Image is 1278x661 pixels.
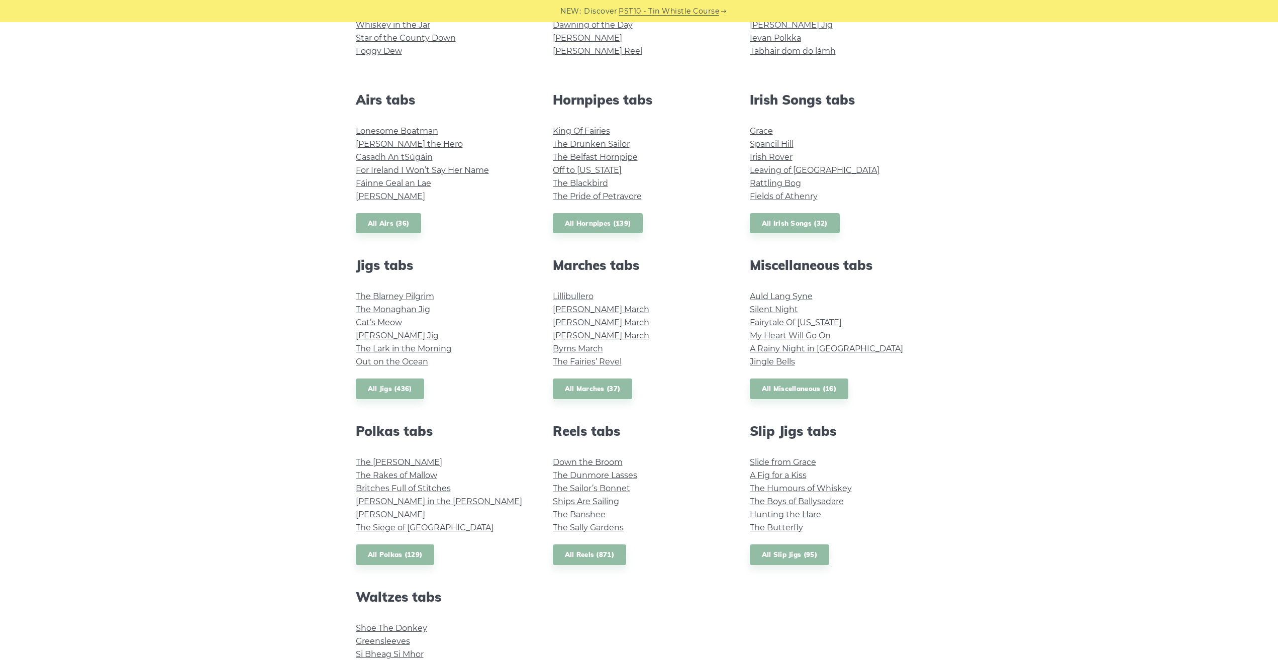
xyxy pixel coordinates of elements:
span: NEW: [560,6,581,17]
a: The Humours of Whiskey [750,484,852,493]
h2: Marches tabs [553,257,726,273]
a: All Miscellaneous (16) [750,379,849,399]
a: Out on the Ocean [356,357,428,366]
a: The Boys of Ballysadare [750,497,844,506]
h2: Slip Jigs tabs [750,423,923,439]
a: Grace [750,126,773,136]
a: The Siege of [GEOGRAPHIC_DATA] [356,523,494,532]
a: Silent Night [750,305,798,314]
a: Rattling Bog [750,178,801,188]
a: [PERSON_NAME] Jig [750,20,833,30]
a: Spancil Hill [750,139,794,149]
a: King Of Fairies [553,126,610,136]
a: PST10 - Tin Whistle Course [619,6,719,17]
a: [PERSON_NAME] March [553,318,649,327]
a: Fairytale Of [US_STATE] [750,318,842,327]
a: Tabhair dom do lámh [750,46,836,56]
a: Byrns March [553,344,603,353]
a: The Monaghan Jig [356,305,430,314]
a: All Irish Songs (32) [750,213,840,234]
a: A Rainy Night in [GEOGRAPHIC_DATA] [750,344,903,353]
a: Dawning of the Day [553,20,633,30]
a: All Jigs (436) [356,379,424,399]
a: [PERSON_NAME] [356,510,425,519]
a: All Airs (36) [356,213,422,234]
a: Jingle Bells [750,357,795,366]
a: All Hornpipes (139) [553,213,643,234]
a: [PERSON_NAME] March [553,305,649,314]
a: [PERSON_NAME] March [553,331,649,340]
a: Shoe The Donkey [356,623,427,633]
a: [PERSON_NAME] Jig [356,331,439,340]
a: The Belfast Hornpipe [553,152,638,162]
a: Ievan Polkka [750,33,801,43]
a: [PERSON_NAME] Reel [553,46,642,56]
a: Off to [US_STATE] [553,165,622,175]
h2: Jigs tabs [356,257,529,273]
a: All Reels (871) [553,544,627,565]
a: The Pride of Petravore [553,192,642,201]
a: The Dunmore Lasses [553,470,637,480]
h2: Reels tabs [553,423,726,439]
a: Britches Full of Stitches [356,484,451,493]
a: Ships Are Sailing [553,497,619,506]
a: Star of the County Down [356,33,456,43]
a: Leaving of [GEOGRAPHIC_DATA] [750,165,879,175]
a: The Blarney Pilgrim [356,292,434,301]
a: Foggy Dew [356,46,402,56]
a: [PERSON_NAME] the Hero [356,139,463,149]
a: The Sailor’s Bonnet [553,484,630,493]
a: Greensleeves [356,636,410,646]
a: [PERSON_NAME] [553,33,622,43]
a: Fields of Athenry [750,192,818,201]
a: The [PERSON_NAME] [356,457,442,467]
a: The Fairies’ Revel [553,357,622,366]
h2: Airs tabs [356,92,529,108]
a: Si­ Bheag Si­ Mhor [356,649,424,659]
a: Auld Lang Syne [750,292,813,301]
a: Hunting the Hare [750,510,821,519]
a: A Fig for a Kiss [750,470,807,480]
a: Down the Broom [553,457,623,467]
a: Lillibullero [553,292,594,301]
span: Discover [584,6,617,17]
a: The Butterfly [750,523,803,532]
a: All Marches (37) [553,379,633,399]
a: The Drunken Sailor [553,139,630,149]
h2: Irish Songs tabs [750,92,923,108]
a: Irish Rover [750,152,793,162]
a: The Blackbird [553,178,608,188]
a: All Polkas (129) [356,544,435,565]
a: Fáinne Geal an Lae [356,178,431,188]
a: Whiskey in the Jar [356,20,430,30]
a: Cat’s Meow [356,318,402,327]
a: All Slip Jigs (95) [750,544,829,565]
h2: Miscellaneous tabs [750,257,923,273]
a: The Lark in the Morning [356,344,452,353]
h2: Hornpipes tabs [553,92,726,108]
h2: Polkas tabs [356,423,529,439]
a: My Heart Will Go On [750,331,831,340]
a: The Sally Gardens [553,523,624,532]
a: For Ireland I Won’t Say Her Name [356,165,489,175]
a: [PERSON_NAME] [356,192,425,201]
a: Lonesome Boatman [356,126,438,136]
h2: Waltzes tabs [356,589,529,605]
a: Casadh An tSúgáin [356,152,433,162]
a: [PERSON_NAME] in the [PERSON_NAME] [356,497,522,506]
a: Slide from Grace [750,457,816,467]
a: The Banshee [553,510,606,519]
a: The Rakes of Mallow [356,470,437,480]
